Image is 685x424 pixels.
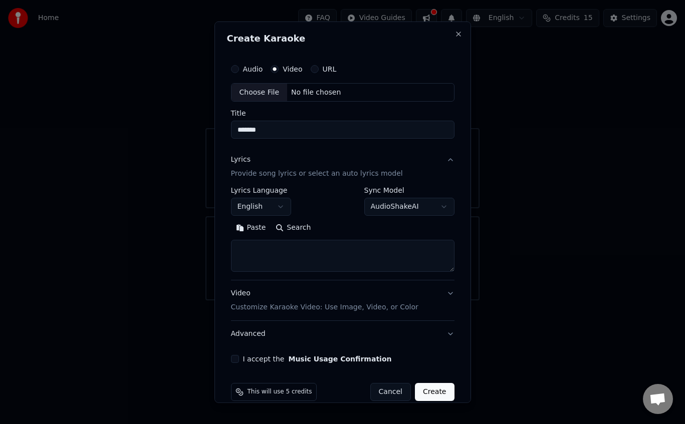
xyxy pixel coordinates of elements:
div: Choose File [232,83,288,101]
label: I accept the [243,355,392,362]
p: Customize Karaoke Video: Use Image, Video, or Color [231,302,418,312]
label: Title [231,110,454,117]
button: Search [271,220,316,236]
button: Create [415,383,454,401]
label: URL [323,65,337,72]
button: Advanced [231,321,454,347]
div: LyricsProvide song lyrics or select an auto lyrics model [231,187,454,280]
label: Lyrics Language [231,187,291,194]
button: I accept the [288,355,391,362]
label: Video [283,65,302,72]
button: Paste [231,220,271,236]
p: Provide song lyrics or select an auto lyrics model [231,169,403,179]
div: Lyrics [231,155,251,165]
div: Video [231,288,418,312]
button: Cancel [370,383,411,401]
label: Sync Model [364,187,454,194]
h2: Create Karaoke [227,34,459,43]
span: This will use 5 credits [248,388,312,396]
div: No file chosen [287,87,345,97]
button: LyricsProvide song lyrics or select an auto lyrics model [231,147,454,187]
label: Audio [243,65,263,72]
button: VideoCustomize Karaoke Video: Use Image, Video, or Color [231,280,454,320]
